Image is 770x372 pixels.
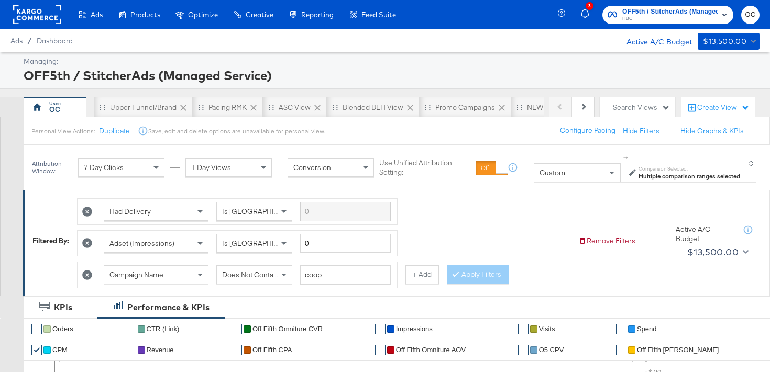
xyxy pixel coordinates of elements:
div: Upper Funnel/Brand [110,103,177,112]
span: Revenue [147,346,174,354]
div: Search Views [613,103,670,112]
div: NEW O5 Weekly Report [527,103,603,112]
span: 1 Day Views [191,163,231,172]
span: Does Not Contain [222,270,279,279]
span: 7 Day Clicks [84,163,124,172]
span: OFF5th / StitcherAds (Managed Service) [622,6,718,17]
a: ✔ [126,324,136,334]
div: Drag to reorder tab [198,104,204,110]
div: Save, edit and delete options are unavailable for personal view. [148,127,325,136]
span: Conversion [293,163,331,172]
span: Had Delivery [109,207,151,216]
a: ✔ [518,345,529,355]
span: off fifth CPA [252,346,292,354]
span: Creative [246,10,273,19]
span: Reporting [301,10,334,19]
input: Enter a number [300,234,391,253]
div: OC [49,105,60,115]
button: 3 [579,5,597,25]
div: Performance & KPIs [127,301,210,313]
span: ↑ [621,156,631,160]
div: Personal View Actions: [31,127,95,136]
div: Active A/C Budget [615,33,692,49]
span: Campaign Name [109,270,163,279]
button: OFF5th / StitcherAds (Managed Service)HBC [602,6,733,24]
span: HBC [622,15,718,23]
button: Duplicate [99,126,130,136]
button: OC [741,6,760,24]
span: / [23,37,37,45]
strong: Multiple comparison ranges selected [639,172,740,180]
span: Orders [52,325,73,333]
span: Adset (Impressions) [109,239,174,248]
div: $13,500.00 [703,35,746,48]
div: KPIs [54,301,72,313]
div: Attribution Window: [31,160,73,175]
a: ✔ [232,345,242,355]
a: ✔ [616,345,626,355]
div: ASC View [279,103,311,112]
div: Promo Campaigns [435,103,495,112]
a: Dashboard [37,37,73,45]
button: + Add [405,265,439,284]
div: Pacing RMK [208,103,247,112]
a: ✔ [518,324,529,334]
span: Off Fifth [PERSON_NAME] [637,346,719,354]
div: Active A/C Budget [676,224,733,244]
span: Custom [540,168,565,177]
div: OFF5th / StitcherAds (Managed Service) [24,66,757,84]
div: Filtered By: [32,236,69,246]
div: Drag to reorder tab [332,104,338,110]
a: ✔ [375,324,386,334]
div: Create View [697,103,750,113]
div: Drag to reorder tab [425,104,431,110]
div: Drag to reorder tab [100,104,105,110]
span: Ads [91,10,103,19]
span: Ads [10,37,23,45]
button: $13,500.00 [698,33,760,50]
a: ✔ [31,345,42,355]
span: Visits [539,325,555,333]
div: Blended BEH View [343,103,403,112]
a: ✔ [232,324,242,334]
div: Drag to reorder tab [516,104,522,110]
span: Spend [637,325,657,333]
span: Off Fifth Omniture AOV [396,346,466,354]
span: Is [GEOGRAPHIC_DATA] [222,239,302,248]
div: $13,500.00 [687,244,739,260]
span: Products [130,10,160,19]
span: CTR (Link) [147,325,180,333]
button: Configure Pacing [553,121,623,140]
div: 3 [586,2,593,10]
a: ✔ [616,324,626,334]
span: Feed Suite [361,10,396,19]
div: Drag to reorder tab [268,104,274,110]
span: Optimize [188,10,218,19]
button: Remove Filters [578,236,635,246]
button: Hide Filters [623,126,659,136]
a: ✔ [375,345,386,355]
a: ✔ [126,345,136,355]
label: Use Unified Attribution Setting: [379,158,471,177]
div: Managing: [24,57,757,66]
label: Comparison Selected: [639,165,740,172]
span: Is [GEOGRAPHIC_DATA] [222,207,302,216]
a: ✔ [31,324,42,334]
button: $13,500.00 [683,244,751,261]
input: Enter a search term [300,202,391,221]
span: Impressions [396,325,433,333]
span: OC [745,9,755,21]
span: O5 CPV [539,346,564,354]
input: Enter a search term [300,265,391,285]
span: CPM [52,346,68,354]
span: Off Fifth Omniture CVR [252,325,323,333]
button: Hide Graphs & KPIs [680,126,744,136]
